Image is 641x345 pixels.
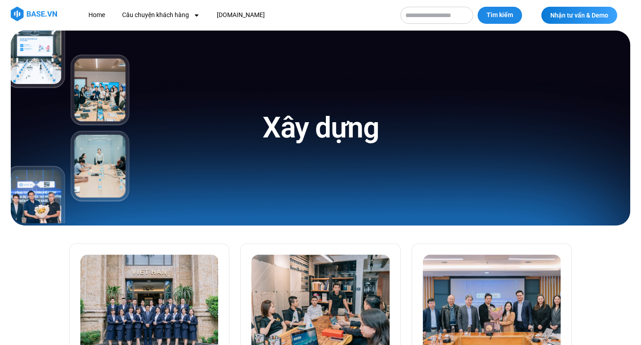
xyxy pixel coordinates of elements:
a: Nhận tư vấn & Demo [541,7,617,24]
span: Tìm kiếm [487,11,513,20]
button: Tìm kiếm [478,7,522,24]
a: [DOMAIN_NAME] [210,7,272,23]
nav: Menu [82,7,391,23]
a: Câu chuyện khách hàng [115,7,206,23]
h1: Xây dựng [263,109,378,146]
span: Nhận tư vấn & Demo [550,12,608,18]
a: Home [82,7,112,23]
